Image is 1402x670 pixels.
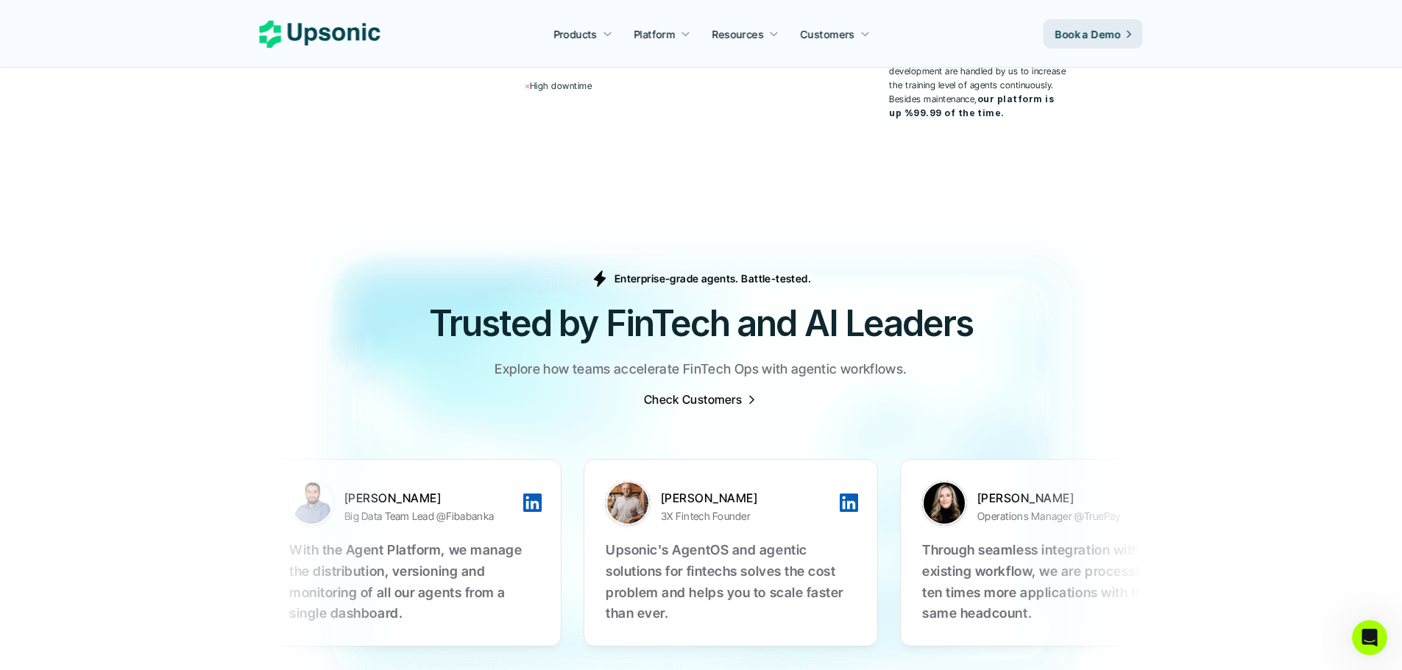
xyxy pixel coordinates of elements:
[644,391,742,407] p: Check Customers
[525,80,530,91] span: ×
[658,490,835,506] p: [PERSON_NAME]
[553,26,597,42] p: Products
[1044,19,1143,49] a: Book a Demo
[495,359,907,380] p: Explore how teams accelerate FinTech Ops with agentic workflows.
[801,26,855,42] p: Customers
[341,507,491,525] p: Big Data Team Lead @Fibabanka
[634,26,675,42] p: Platform
[525,79,704,93] p: High downtime
[889,50,1069,121] p: Platform and development are handled by us to increase the training level of agents continuously....
[712,26,764,42] p: Resources
[286,540,537,624] p: With the Agent Platform, we manage the distribution, versioning and monitoring of all our agents ...
[658,507,748,525] p: 3X Fintech Founder
[615,271,811,286] p: Enterprise-grade agents. Battle-tested.
[260,299,1143,348] h2: Trusted by FinTech and AI Leaders
[644,391,757,407] a: Check Customers
[341,490,518,506] p: [PERSON_NAME]
[919,540,1169,624] p: Through seamless integration with our existing workflow, we are processing ten times more applica...
[1055,26,1121,42] p: Book a Demo
[1352,620,1387,655] iframe: Intercom live chat
[545,21,621,47] a: Products
[974,490,1151,506] p: [PERSON_NAME]
[603,540,853,624] p: Upsonic's AgentOS and agentic solutions for fintechs solves the cost problem and helps you to sca...
[974,507,1118,525] p: Operations Manager @TruePay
